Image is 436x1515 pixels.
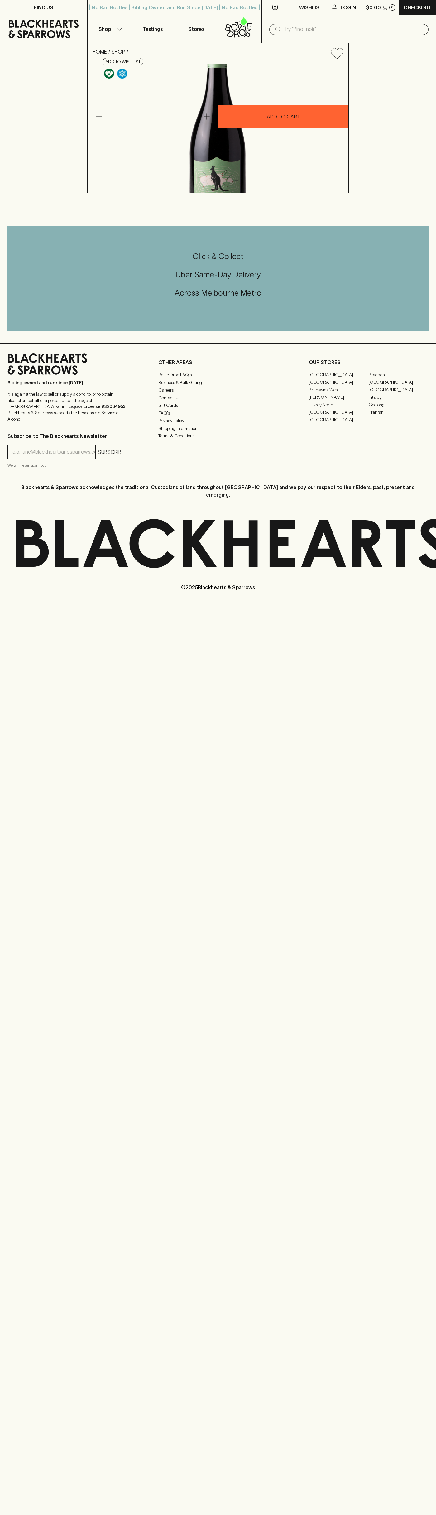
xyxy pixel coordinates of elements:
p: We will never spam you [7,462,127,469]
a: Bottle Drop FAQ's [158,371,278,379]
a: Careers [158,387,278,394]
a: [GEOGRAPHIC_DATA] [309,408,369,416]
button: SUBSCRIBE [96,445,127,459]
h5: Uber Same-Day Delivery [7,269,429,280]
a: [GEOGRAPHIC_DATA] [309,371,369,378]
a: HOME [93,49,107,55]
p: 0 [391,6,394,9]
p: Subscribe to The Blackhearts Newsletter [7,432,127,440]
p: Checkout [404,4,432,11]
p: Login [341,4,356,11]
p: OTHER AREAS [158,358,278,366]
strong: Liquor License #32064953 [68,404,126,409]
a: Fitzroy [369,393,429,401]
input: e.g. jane@blackheartsandsparrows.com.au [12,447,95,457]
a: Terms & Conditions [158,432,278,440]
a: Business & Bulk Gifting [158,379,278,386]
a: Prahran [369,408,429,416]
button: ADD TO CART [218,105,348,128]
h5: Across Melbourne Metro [7,288,429,298]
img: Vegan [104,69,114,79]
a: [GEOGRAPHIC_DATA] [369,386,429,393]
p: SUBSCRIBE [98,448,124,456]
p: ADD TO CART [267,113,300,120]
a: Tastings [131,15,175,43]
p: Wishlist [299,4,323,11]
a: Fitzroy North [309,401,369,408]
p: Stores [188,25,204,33]
a: Brunswick West [309,386,369,393]
a: FAQ's [158,409,278,417]
a: Privacy Policy [158,417,278,425]
img: 41212.png [88,64,348,193]
a: [GEOGRAPHIC_DATA] [369,378,429,386]
p: Sibling owned and run since [DATE] [7,380,127,386]
a: Wonderful as is, but a slight chill will enhance the aromatics and give it a beautiful crunch. [116,67,129,80]
a: [GEOGRAPHIC_DATA] [309,416,369,423]
a: Braddon [369,371,429,378]
p: OUR STORES [309,358,429,366]
a: Made without the use of any animal products. [103,67,116,80]
div: Call to action block [7,226,429,331]
a: Geelong [369,401,429,408]
button: Add to wishlist [328,46,346,61]
p: Shop [98,25,111,33]
button: Add to wishlist [103,58,143,65]
img: Chilled Red [117,69,127,79]
p: Blackhearts & Sparrows acknowledges the traditional Custodians of land throughout [GEOGRAPHIC_DAT... [12,483,424,498]
p: It is against the law to sell or supply alcohol to, or to obtain alcohol on behalf of a person un... [7,391,127,422]
h5: Click & Collect [7,251,429,262]
a: Gift Cards [158,402,278,409]
a: [GEOGRAPHIC_DATA] [309,378,369,386]
p: $0.00 [366,4,381,11]
p: FIND US [34,4,53,11]
a: [PERSON_NAME] [309,393,369,401]
a: SHOP [112,49,125,55]
button: Shop [88,15,131,43]
a: Shipping Information [158,425,278,432]
a: Contact Us [158,394,278,402]
p: Tastings [143,25,163,33]
input: Try "Pinot noir" [284,24,424,34]
a: Stores [175,15,218,43]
